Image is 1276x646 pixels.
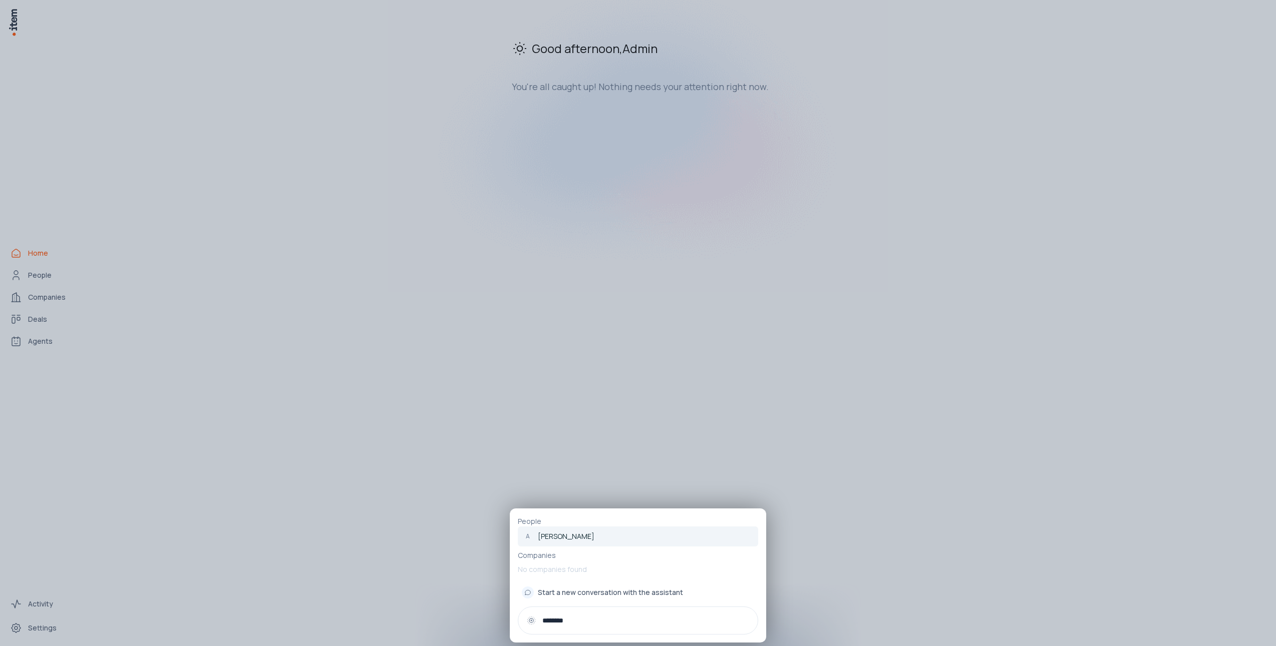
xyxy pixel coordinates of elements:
div: PeopleA[PERSON_NAME]CompaniesNo companies foundStart a new conversation with the assistant [510,508,766,642]
p: [PERSON_NAME] [538,531,594,541]
a: A[PERSON_NAME] [518,526,758,546]
button: Start a new conversation with the assistant [518,582,758,602]
p: Companies [518,550,758,560]
div: A [522,530,534,542]
span: Start a new conversation with the assistant [538,587,683,597]
p: No companies found [518,560,758,578]
p: People [518,516,758,526]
